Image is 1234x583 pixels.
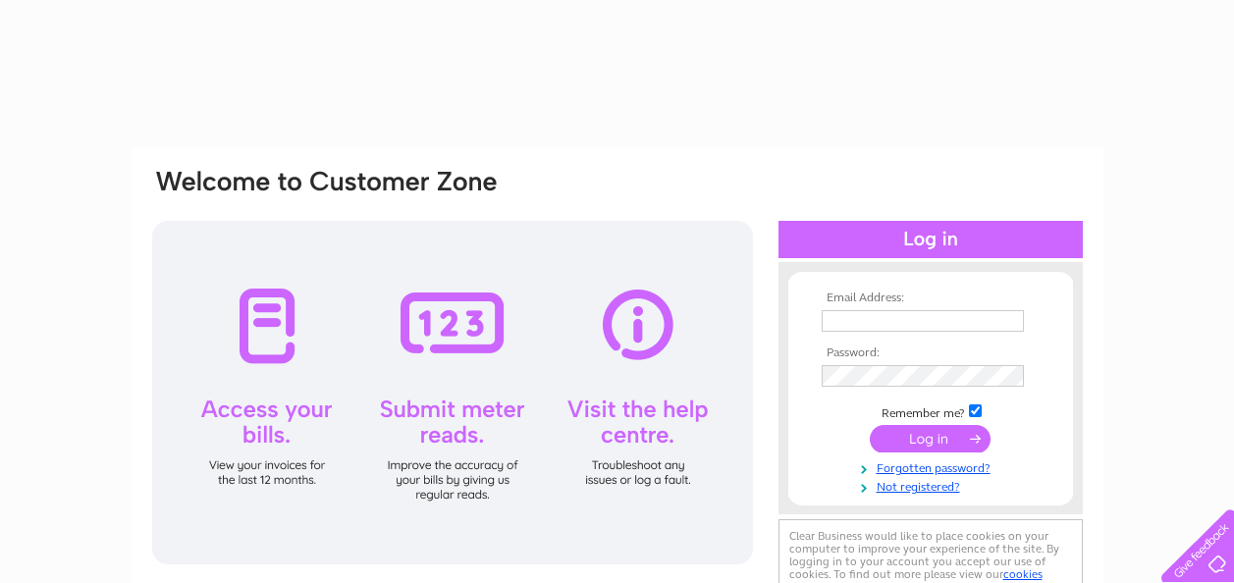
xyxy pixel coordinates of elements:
[817,401,1045,421] td: Remember me?
[870,425,991,452] input: Submit
[817,291,1045,305] th: Email Address:
[822,476,1045,495] a: Not registered?
[817,346,1045,360] th: Password:
[822,457,1045,476] a: Forgotten password?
